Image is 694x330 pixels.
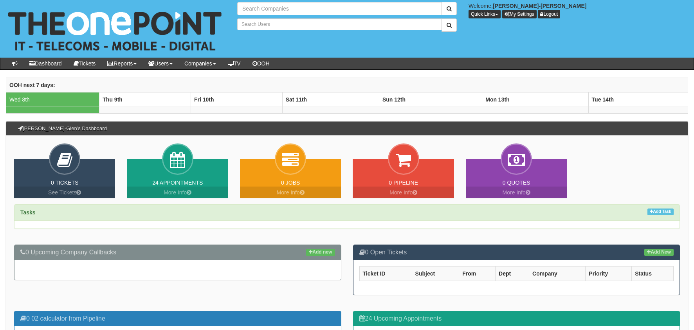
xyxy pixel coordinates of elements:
[23,58,68,69] a: Dashboard
[466,187,567,198] a: More Info
[51,180,79,186] a: 0 Tickets
[240,187,341,198] a: More Info
[529,266,586,281] th: Company
[99,92,191,107] th: Thu 9th
[6,92,99,107] td: Wed 8th
[127,187,228,198] a: More Info
[469,10,501,18] button: Quick Links
[586,266,632,281] th: Priority
[68,58,102,69] a: Tickets
[359,249,674,256] h3: 0 Open Tickets
[6,78,688,92] th: OOH next 7 days:
[178,58,222,69] a: Companies
[247,58,276,69] a: OOH
[482,92,588,107] th: Mon 13th
[503,180,530,186] a: 0 Quotes
[20,315,335,322] h3: 0 02 calculator from Pipeline
[412,266,459,281] th: Subject
[20,249,335,256] h3: 0 Upcoming Company Callbacks
[647,209,674,215] a: Add Task
[222,58,247,69] a: TV
[538,10,560,18] a: Logout
[502,10,537,18] a: My Settings
[459,266,496,281] th: From
[237,2,442,15] input: Search Companies
[142,58,178,69] a: Users
[14,187,115,198] a: See Tickets
[191,92,282,107] th: Fri 10th
[463,2,694,18] div: Welcome,
[282,92,379,107] th: Sat 11th
[389,180,418,186] a: 0 Pipeline
[306,249,335,256] a: Add new
[379,92,482,107] th: Sun 12th
[588,92,688,107] th: Tue 14th
[632,266,674,281] th: Status
[353,187,454,198] a: More Info
[281,180,300,186] a: 0 Jobs
[101,58,142,69] a: Reports
[20,209,36,216] strong: Tasks
[14,122,111,135] h3: [PERSON_NAME]-Glen's Dashboard
[359,266,412,281] th: Ticket ID
[493,3,587,9] b: [PERSON_NAME]-[PERSON_NAME]
[359,315,674,322] h3: 24 Upcoming Appointments
[496,266,529,281] th: Dept
[237,18,442,30] input: Search Users
[644,249,674,256] a: Add New
[152,180,203,186] a: 24 Appointments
